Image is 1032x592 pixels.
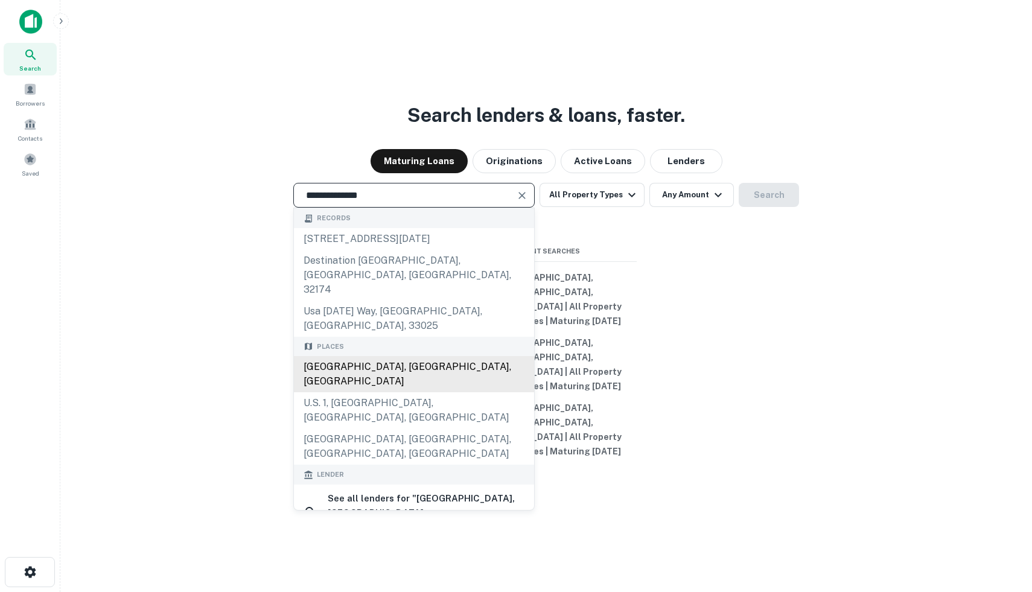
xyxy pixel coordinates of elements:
[456,332,637,397] button: [GEOGRAPHIC_DATA], [GEOGRAPHIC_DATA], [GEOGRAPHIC_DATA] | All Property Types | All Types | Maturi...
[407,101,685,130] h3: Search lenders & loans, faster.
[4,43,57,75] a: Search
[371,149,468,173] button: Maturing Loans
[294,250,534,301] div: destination [GEOGRAPHIC_DATA], [GEOGRAPHIC_DATA], [GEOGRAPHIC_DATA], 32174
[540,183,645,207] button: All Property Types
[294,428,534,465] div: [GEOGRAPHIC_DATA], [GEOGRAPHIC_DATA], [GEOGRAPHIC_DATA], [GEOGRAPHIC_DATA]
[456,397,637,462] button: [GEOGRAPHIC_DATA], [GEOGRAPHIC_DATA], [GEOGRAPHIC_DATA] | All Property Types | All Types | Maturi...
[456,267,637,332] button: [GEOGRAPHIC_DATA], [GEOGRAPHIC_DATA], [GEOGRAPHIC_DATA] | All Property Types | All Types | Maturi...
[328,491,524,534] h6: See all lenders for " [GEOGRAPHIC_DATA], [GEOGRAPHIC_DATA], [GEOGRAPHIC_DATA] "
[456,246,637,256] span: Recent Searches
[19,10,42,34] img: capitalize-icon.png
[19,63,41,73] span: Search
[4,148,57,180] a: Saved
[561,149,645,173] button: Active Loans
[514,187,530,204] button: Clear
[649,183,734,207] button: Any Amount
[650,149,722,173] button: Lenders
[294,301,534,337] div: usa [DATE] way, [GEOGRAPHIC_DATA], [GEOGRAPHIC_DATA], 33025
[317,342,344,352] span: Places
[22,168,39,178] span: Saved
[16,98,45,108] span: Borrowers
[294,228,534,250] div: [STREET_ADDRESS][DATE]
[317,469,344,480] span: Lender
[18,133,42,143] span: Contacts
[4,78,57,110] a: Borrowers
[294,356,534,392] div: [GEOGRAPHIC_DATA], [GEOGRAPHIC_DATA], [GEOGRAPHIC_DATA]
[4,113,57,145] a: Contacts
[972,495,1032,553] iframe: Chat Widget
[317,213,351,223] span: Records
[294,392,534,428] div: U.S. 1, [GEOGRAPHIC_DATA], [GEOGRAPHIC_DATA], [GEOGRAPHIC_DATA]
[473,149,556,173] button: Originations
